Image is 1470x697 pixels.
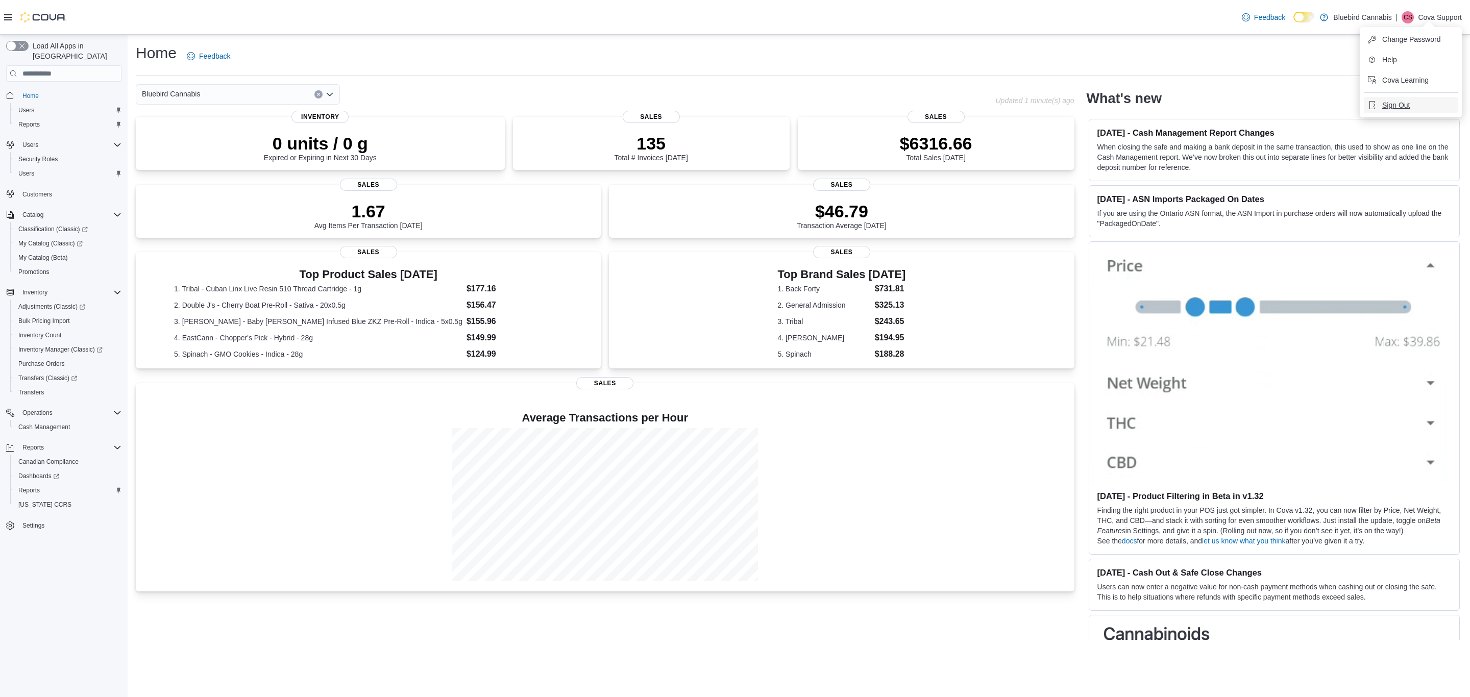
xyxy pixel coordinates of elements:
span: My Catalog (Classic) [18,239,83,247]
span: Users [14,167,121,180]
span: Inventory [18,286,121,298]
span: Users [18,169,34,178]
p: If you are using the Ontario ASN format, the ASN Import in purchase orders will now automatically... [1097,208,1451,229]
span: Inventory Count [18,331,62,339]
span: Inventory Count [14,329,121,341]
button: Settings [2,518,126,533]
button: Cova Learning [1364,72,1458,88]
span: Cova Learning [1382,75,1429,85]
p: | [1396,11,1398,23]
p: 1.67 [314,201,423,221]
a: Dashboards [14,470,63,482]
dd: $156.47 [467,299,562,311]
dt: 2. Double J's - Cherry Boat Pre-Roll - Sativa - 20x0.5g [174,300,462,310]
button: Operations [18,407,57,419]
button: Inventory Count [10,328,126,342]
p: Finding the right product in your POS just got simpler. In Cova v1.32, you can now filter by Pric... [1097,505,1451,536]
p: Users can now enter a negative value for non-cash payment methods when cashing out or closing the... [1097,582,1451,602]
button: Reports [2,440,126,455]
p: $6316.66 [900,133,972,154]
a: Reports [14,118,44,131]
button: Help [1364,52,1458,68]
span: Washington CCRS [14,499,121,511]
a: Classification (Classic) [10,222,126,236]
span: Catalog [18,209,121,221]
span: Inventory [291,111,349,123]
button: Purchase Orders [10,357,126,371]
p: Updated 1 minute(s) ago [995,96,1074,105]
span: Customers [18,188,121,201]
span: Cash Management [14,421,121,433]
span: Adjustments (Classic) [14,301,121,313]
span: Bulk Pricing Import [18,317,70,325]
a: Inventory Count [14,329,66,341]
a: Home [18,90,43,102]
a: Customers [18,188,56,201]
span: Settings [22,521,44,530]
span: Security Roles [14,153,121,165]
span: Catalog [22,211,43,219]
dd: $243.65 [875,315,906,328]
h3: [DATE] - Cash Out & Safe Close Changes [1097,567,1451,578]
button: Catalog [18,209,47,221]
h3: Top Product Sales [DATE] [174,268,562,281]
a: Adjustments (Classic) [10,300,126,314]
div: Cova Support [1402,11,1414,23]
button: Transfers [10,385,126,400]
span: Purchase Orders [18,360,65,368]
nav: Complex example [6,84,121,559]
span: Home [18,89,121,102]
h4: Average Transactions per Hour [144,412,1066,424]
input: Dark Mode [1293,12,1315,22]
div: Total Sales [DATE] [900,133,972,162]
a: Cash Management [14,421,74,433]
span: Feedback [199,51,230,61]
a: Transfers (Classic) [14,372,81,384]
dt: 3. Tribal [778,316,871,327]
span: Home [22,92,39,100]
dt: 5. Spinach - GMO Cookies - Indica - 28g [174,349,462,359]
p: When closing the safe and making a bank deposit in the same transaction, this used to show as one... [1097,142,1451,172]
h2: What's new [1087,90,1162,107]
button: Canadian Compliance [10,455,126,469]
button: Users [18,139,42,151]
dd: $731.81 [875,283,906,295]
dt: 3. [PERSON_NAME] - Baby [PERSON_NAME] Infused Blue ZKZ Pre-Roll - Indica - 5x0.5g [174,316,462,327]
button: Catalog [2,208,126,222]
span: Reports [18,441,121,454]
span: Operations [22,409,53,417]
h1: Home [136,43,177,63]
span: Promotions [14,266,121,278]
span: Sales [623,111,680,123]
span: Transfers [18,388,44,396]
span: Reports [14,484,121,496]
span: Sales [340,246,397,258]
span: Inventory Manager (Classic) [18,345,103,354]
a: Classification (Classic) [14,223,92,235]
span: Change Password [1382,34,1440,44]
button: Promotions [10,265,126,279]
a: Transfers [14,386,48,399]
span: Bluebird Cannabis [142,88,200,100]
a: let us know what you think [1202,537,1285,545]
button: Sign Out [1364,97,1458,113]
span: Security Roles [18,155,58,163]
dt: 5. Spinach [778,349,871,359]
a: Users [14,104,38,116]
h3: Top Brand Sales [DATE] [778,268,906,281]
span: Sales [340,179,397,191]
a: Promotions [14,266,54,278]
button: Bulk Pricing Import [10,314,126,328]
p: 0 units / 0 g [264,133,377,154]
span: Canadian Compliance [14,456,121,468]
dd: $194.95 [875,332,906,344]
button: Inventory [18,286,52,298]
dd: $188.28 [875,348,906,360]
button: Reports [10,117,126,132]
a: Inventory Manager (Classic) [14,343,107,356]
button: My Catalog (Beta) [10,251,126,265]
span: CS [1404,11,1412,23]
span: Users [18,139,121,151]
span: Reports [14,118,121,131]
div: Transaction Average [DATE] [797,201,887,230]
